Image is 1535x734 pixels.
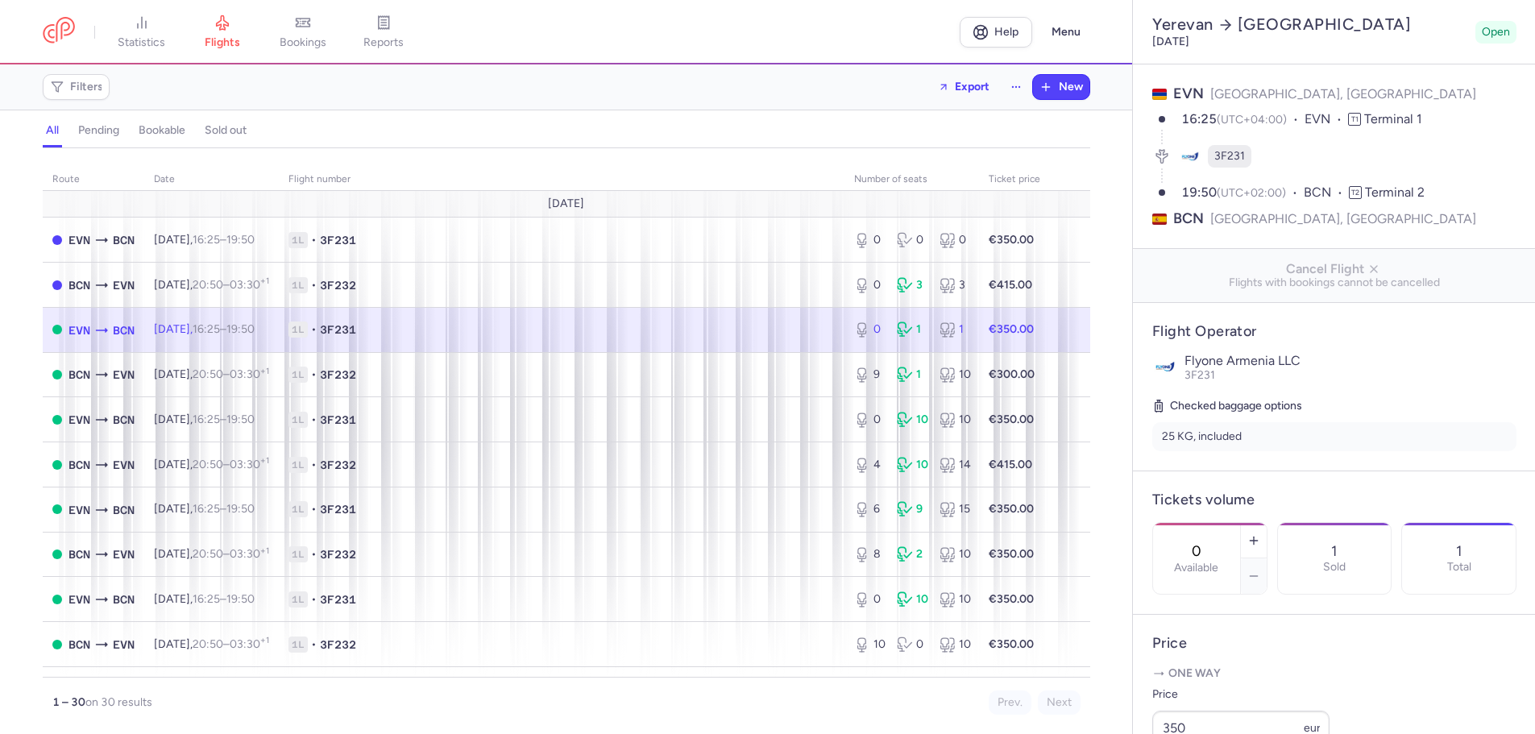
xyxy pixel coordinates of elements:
[989,502,1034,516] strong: €350.00
[288,591,308,608] span: 1L
[363,35,404,50] span: reports
[320,591,356,608] span: 3F231
[113,276,135,294] span: EVN
[280,35,326,50] span: bookings
[226,592,255,606] time: 19:50
[46,123,59,138] h4: all
[263,15,343,50] a: bookings
[1364,111,1422,126] span: Terminal 1
[144,168,279,192] th: date
[311,412,317,428] span: •
[288,232,308,248] span: 1L
[154,278,269,292] span: [DATE],
[68,636,90,653] span: BCN
[311,546,317,562] span: •
[320,412,356,428] span: 3F231
[1152,35,1189,48] time: [DATE]
[1146,276,1523,289] span: Flights with bookings cannot be cancelled
[989,233,1034,247] strong: €350.00
[288,277,308,293] span: 1L
[320,457,356,473] span: 3F232
[1152,15,1469,35] h2: Yerevan [GEOGRAPHIC_DATA]
[1348,113,1361,126] span: T1
[193,592,220,606] time: 16:25
[940,232,969,248] div: 0
[1152,322,1516,341] h4: Flight Operator
[113,321,135,339] span: BCN
[193,458,223,471] time: 20:50
[1152,666,1516,682] p: One way
[989,413,1034,426] strong: €350.00
[193,502,255,516] span: –
[320,546,356,562] span: 3F232
[154,413,255,426] span: [DATE],
[854,591,884,608] div: 0
[226,233,255,247] time: 19:50
[193,592,255,606] span: –
[897,591,927,608] div: 10
[1179,145,1201,168] figure: 3F airline logo
[989,690,1031,715] button: Prev.
[154,637,269,651] span: [DATE],
[1210,209,1476,229] span: [GEOGRAPHIC_DATA], [GEOGRAPHIC_DATA]
[897,412,927,428] div: 10
[1210,86,1476,102] span: [GEOGRAPHIC_DATA], [GEOGRAPHIC_DATA]
[311,321,317,338] span: •
[1217,186,1286,200] span: (UTC+02:00)
[113,411,135,429] span: BCN
[320,321,356,338] span: 3F231
[548,197,584,210] span: [DATE]
[154,502,255,516] span: [DATE],
[989,637,1034,651] strong: €350.00
[940,591,969,608] div: 10
[68,276,90,294] span: BCN
[113,501,135,519] span: BCN
[230,367,269,381] time: 03:30
[113,366,135,384] span: EVN
[193,637,269,651] span: –
[193,367,269,381] span: –
[193,637,223,651] time: 20:50
[193,413,220,426] time: 16:25
[955,81,989,93] span: Export
[320,637,356,653] span: 3F232
[1181,111,1217,126] time: 16:25
[154,233,255,247] span: [DATE],
[43,17,75,47] a: CitizenPlane red outlined logo
[226,322,255,336] time: 19:50
[989,278,1032,292] strong: €415.00
[854,501,884,517] div: 6
[320,501,356,517] span: 3F231
[288,457,308,473] span: 1L
[311,367,317,383] span: •
[68,456,90,474] span: BCN
[311,277,317,293] span: •
[113,456,135,474] span: EVN
[260,545,269,556] sup: +1
[854,412,884,428] div: 0
[960,17,1032,48] a: Help
[1152,634,1516,653] h4: Price
[260,455,269,466] sup: +1
[1304,184,1349,202] span: BCN
[154,592,255,606] span: [DATE],
[193,502,220,516] time: 16:25
[193,547,269,561] span: –
[1447,561,1471,574] p: Total
[113,231,135,249] span: BCN
[989,592,1034,606] strong: €350.00
[311,501,317,517] span: •
[193,233,255,247] span: –
[897,637,927,653] div: 0
[43,168,144,192] th: route
[854,457,884,473] div: 4
[343,15,424,50] a: reports
[85,695,152,709] span: on 30 results
[230,547,269,561] time: 03:30
[940,321,969,338] div: 1
[230,278,269,292] time: 03:30
[1482,24,1510,40] span: Open
[68,591,90,608] span: EVN
[897,367,927,383] div: 1
[68,231,90,249] span: EVN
